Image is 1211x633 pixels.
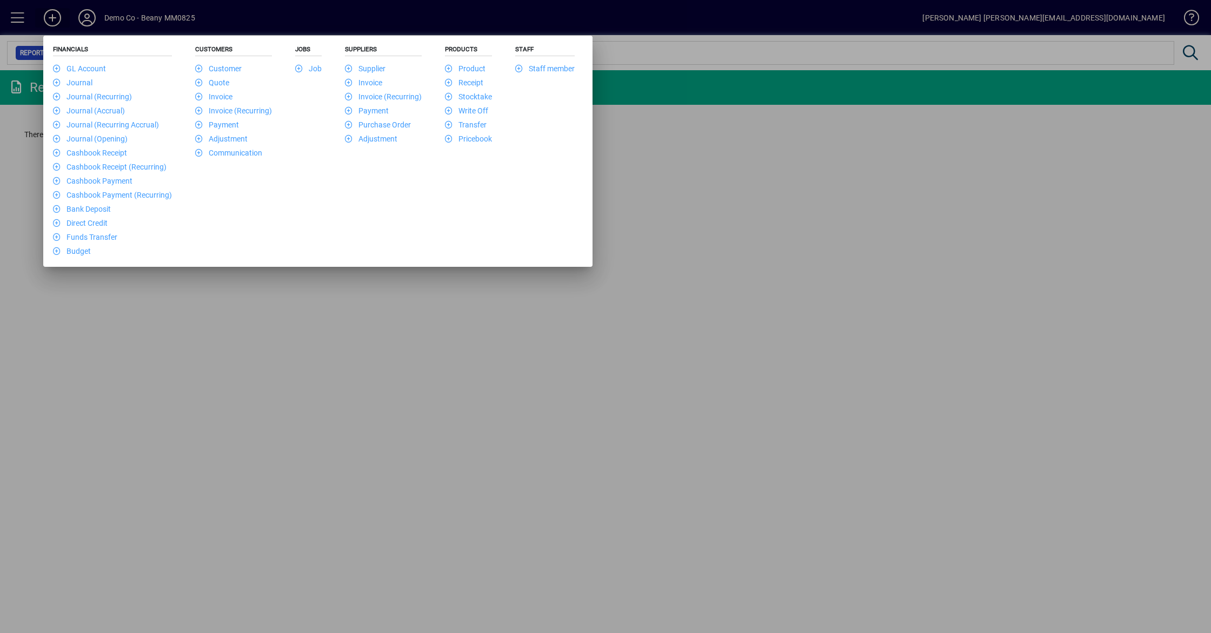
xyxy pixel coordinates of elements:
a: Budget [53,247,91,255]
a: Invoice (Recurring) [195,106,272,115]
a: Direct Credit [53,219,108,227]
a: Quote [195,78,229,87]
a: Pricebook [445,134,492,143]
a: Payment [345,106,389,115]
a: Stocktake [445,92,492,101]
a: Receipt [445,78,483,87]
a: Cashbook Receipt (Recurring) [53,163,167,171]
a: Supplier [345,64,385,73]
h5: Financials [53,45,172,56]
a: Journal [53,78,92,87]
a: Invoice [345,78,382,87]
a: Invoice (Recurring) [345,92,422,101]
h5: Jobs [295,45,322,56]
a: Purchase Order [345,120,411,129]
a: Write Off [445,106,488,115]
a: Cashbook Payment (Recurring) [53,191,172,199]
a: Customer [195,64,242,73]
a: Cashbook Receipt [53,149,127,157]
h5: Customers [195,45,272,56]
a: Job [295,64,322,73]
h5: Products [445,45,492,56]
a: Adjustment [345,134,397,143]
a: Funds Transfer [53,233,117,241]
a: Invoice [195,92,232,101]
h5: Staff [515,45,575,56]
a: GL Account [53,64,106,73]
h5: Suppliers [345,45,422,56]
a: Transfer [445,120,487,129]
a: Staff member [515,64,575,73]
a: Journal (Recurring) [53,92,132,101]
a: Journal (Accrual) [53,106,125,115]
a: Journal (Opening) [53,134,128,143]
a: Journal (Recurring Accrual) [53,120,159,129]
a: Bank Deposit [53,205,111,213]
a: Product [445,64,485,73]
a: Adjustment [195,134,248,143]
a: Cashbook Payment [53,177,132,185]
a: Communication [195,149,262,157]
a: Payment [195,120,239,129]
